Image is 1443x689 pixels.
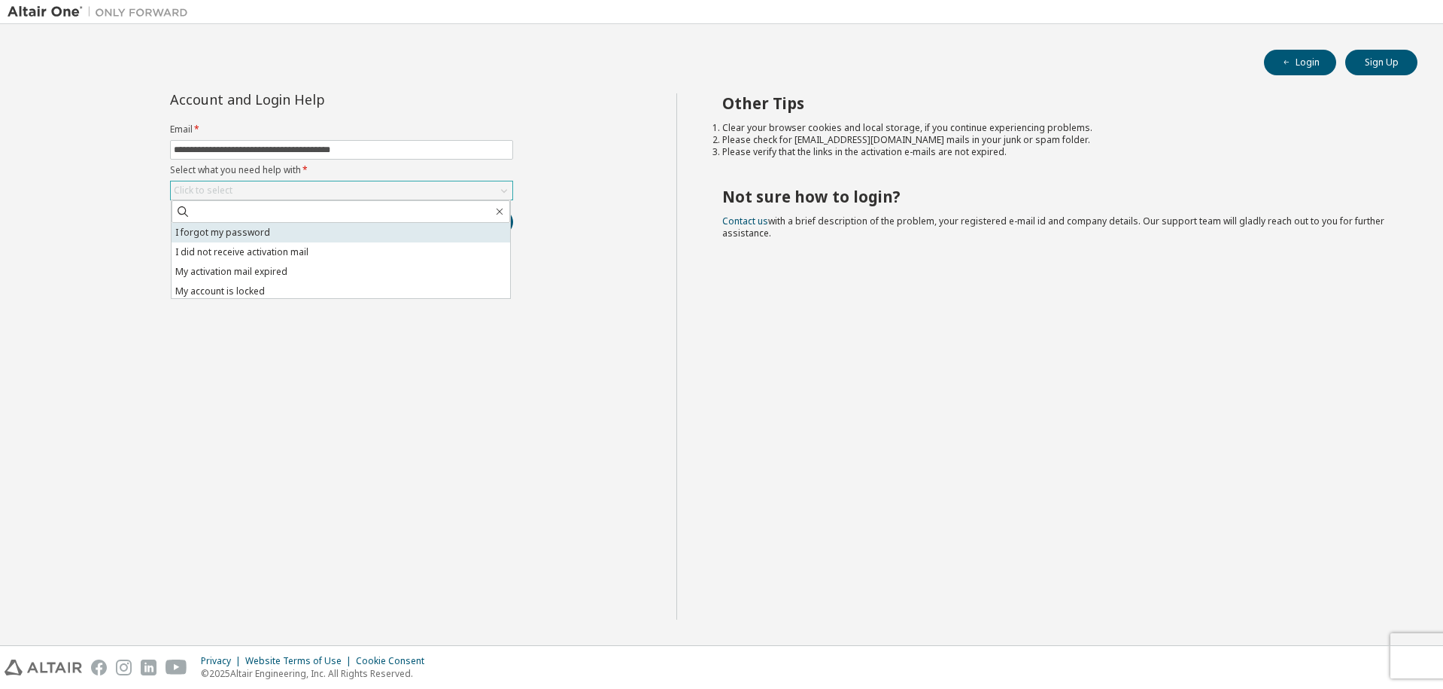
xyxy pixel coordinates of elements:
[722,215,768,227] a: Contact us
[166,660,187,675] img: youtube.svg
[5,660,82,675] img: altair_logo.svg
[170,123,513,136] label: Email
[201,655,245,667] div: Privacy
[116,660,132,675] img: instagram.svg
[722,134,1391,146] li: Please check for [EMAIL_ADDRESS][DOMAIN_NAME] mails in your junk or spam folder.
[1345,50,1417,75] button: Sign Up
[172,223,510,242] li: I forgot my password
[170,164,513,176] label: Select what you need help with
[356,655,433,667] div: Cookie Consent
[174,184,232,197] div: Click to select
[722,122,1391,134] li: Clear your browser cookies and local storage, if you continue experiencing problems.
[722,187,1391,206] h2: Not sure how to login?
[722,93,1391,113] h2: Other Tips
[245,655,356,667] div: Website Terms of Use
[722,146,1391,158] li: Please verify that the links in the activation e-mails are not expired.
[91,660,107,675] img: facebook.svg
[141,660,156,675] img: linkedin.svg
[1264,50,1336,75] button: Login
[171,181,512,200] div: Click to select
[201,667,433,680] p: © 2025 Altair Engineering, Inc. All Rights Reserved.
[722,215,1384,239] span: with a brief description of the problem, your registered e-mail id and company details. Our suppo...
[8,5,196,20] img: Altair One
[170,93,445,105] div: Account and Login Help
